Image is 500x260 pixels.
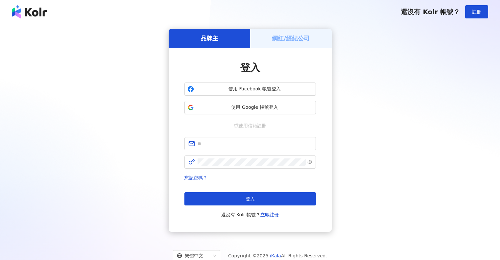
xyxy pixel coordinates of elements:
a: iKala [270,253,281,258]
button: 使用 Google 帳號登入 [184,101,316,114]
span: 登入 [246,196,255,201]
a: 忘記密碼？ [184,175,207,180]
span: 登入 [240,62,260,73]
button: 註冊 [465,5,488,18]
button: 使用 Facebook 帳號登入 [184,83,316,96]
h5: 網紅/經紀公司 [272,34,310,42]
span: 使用 Facebook 帳號登入 [197,86,313,92]
img: logo [12,5,47,18]
button: 登入 [184,192,316,205]
span: Copyright © 2025 All Rights Reserved. [228,252,327,260]
span: 還沒有 Kolr 帳號？ [401,8,460,16]
span: 使用 Google 帳號登入 [197,104,313,111]
span: eye-invisible [307,160,312,164]
a: 立即註冊 [260,212,279,217]
span: 註冊 [472,9,481,14]
span: 還沒有 Kolr 帳號？ [221,211,279,219]
span: 或使用信箱註冊 [229,122,271,129]
h5: 品牌主 [201,34,218,42]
